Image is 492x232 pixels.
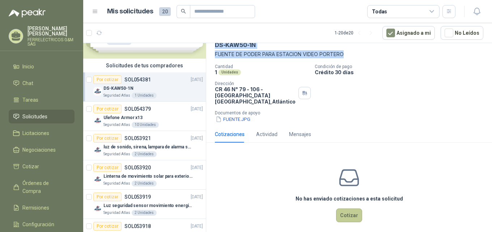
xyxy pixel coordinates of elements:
p: DS-KAW50-1N [103,85,133,92]
img: Company Logo [93,116,102,125]
p: Seguridad Atlas [103,93,130,98]
a: Por cotizarSOL053921[DATE] Company Logoluz de sonido, sirena, lampara de alarma solarSeguridad At... [83,131,206,160]
button: Cotizar [336,208,362,222]
div: Todas [372,8,387,16]
a: Por cotizarSOL053919[DATE] Company LogoLuz seguridad sensor movimiento energia solarSeguridad Atl... [83,190,206,219]
a: Solicitudes [9,110,75,123]
span: Chat [22,79,33,87]
span: Cotizar [22,163,39,170]
p: [DATE] [191,106,203,113]
p: [DATE] [191,223,203,230]
a: Por cotizarSOL054379[DATE] Company LogoUlefone Armor x13Seguridad Atlas10 Unidades [83,102,206,131]
div: Por cotizar [93,134,122,143]
span: Licitaciones [22,129,49,137]
span: Configuración [22,220,54,228]
span: Órdenes de Compra [22,179,68,195]
div: Actividad [256,130,277,138]
img: Company Logo [93,87,102,96]
div: Mensajes [289,130,311,138]
div: Por cotizar [93,75,122,84]
button: Asignado a mi [382,26,435,40]
div: Por cotizar [93,105,122,113]
p: Seguridad Atlas [103,210,130,216]
div: Cotizaciones [215,130,245,138]
span: Negociaciones [22,146,56,154]
p: Dirección [215,81,296,86]
p: SOL054379 [124,106,151,111]
p: Cantidad [215,64,309,69]
span: Solicitudes [22,113,47,121]
p: FUENTE DE PODER PARA ESTACION VIDEO PORTERO [215,50,483,58]
p: 1 [215,69,217,75]
a: Chat [9,76,75,90]
p: SOL053919 [124,194,151,199]
span: Remisiones [22,204,49,212]
a: Por cotizarSOL054381[DATE] Company LogoDS-KAW50-1NSeguridad Atlas1 Unidades [83,72,206,102]
a: Por cotizarSOL053920[DATE] Company LogoLinterna de movimiento solar para exteriores con 77 ledsSe... [83,160,206,190]
p: [DATE] [191,194,203,201]
p: Luz seguridad sensor movimiento energia solar [103,202,194,209]
div: Solicitudes de tus compradores [83,59,206,72]
h1: Mis solicitudes [107,6,153,17]
div: 2 Unidades [132,181,157,186]
div: 10 Unidades [132,122,159,128]
a: Tareas [9,93,75,107]
p: [PERSON_NAME] [PERSON_NAME] [27,26,75,36]
p: [DATE] [191,135,203,142]
p: Crédito 30 días [315,69,489,75]
p: Ulefone Armor x13 [103,114,143,121]
div: 2 Unidades [132,151,157,157]
p: luz de sonido, sirena, lampara de alarma solar [103,144,194,151]
p: SOL053920 [124,165,151,170]
a: Órdenes de Compra [9,176,75,198]
img: Company Logo [93,204,102,213]
button: No Leídos [441,26,483,40]
a: Cotizar [9,160,75,173]
div: Unidades [219,69,241,75]
p: Linterna de movimiento solar para exteriores con 77 leds [103,173,194,180]
div: Por cotizar [93,193,122,201]
span: 20 [159,7,171,16]
div: Por cotizar [93,163,122,172]
p: [DATE] [191,164,203,171]
p: Condición de pago [315,64,489,69]
div: 2 Unidades [132,210,157,216]
p: CR 46 N° 79 - 106 - [GEOGRAPHIC_DATA] [GEOGRAPHIC_DATA] , Atlántico [215,86,296,105]
p: Seguridad Atlas [103,181,130,186]
h3: No has enviado cotizaciones a esta solicitud [296,195,403,203]
p: DS-KAW50-1N [215,41,256,49]
div: 1 - 20 de 20 [335,27,377,39]
span: Tareas [22,96,38,104]
button: FUENTE.JPG [215,115,251,123]
div: Por cotizar [93,222,122,231]
a: Licitaciones [9,126,75,140]
a: Negociaciones [9,143,75,157]
span: search [181,9,186,14]
p: SOL053921 [124,136,151,141]
p: Documentos de apoyo [215,110,489,115]
a: Inicio [9,60,75,73]
p: Seguridad Atlas [103,151,130,157]
p: Seguridad Atlas [103,122,130,128]
span: Inicio [22,63,34,71]
p: FERRELECTRICOS G&M SAS [27,38,75,46]
img: Logo peakr [9,9,46,17]
img: Company Logo [93,145,102,154]
p: [DATE] [191,76,203,83]
a: Configuración [9,218,75,231]
div: 1 Unidades [132,93,157,98]
a: Remisiones [9,201,75,215]
p: SOL053918 [124,224,151,229]
img: Company Logo [93,175,102,184]
p: SOL054381 [124,77,151,82]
